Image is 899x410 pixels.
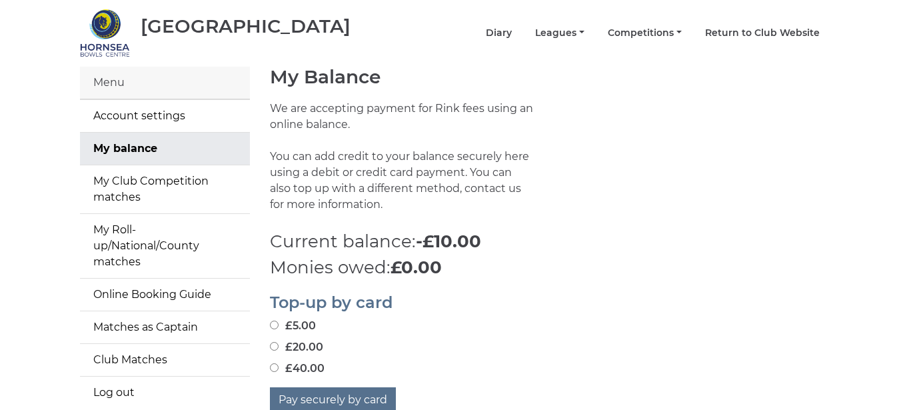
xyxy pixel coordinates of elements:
[391,257,442,278] strong: £0.00
[535,27,584,39] a: Leagues
[416,231,481,252] strong: -£10.00
[80,133,250,165] a: My balance
[486,27,512,39] a: Diary
[270,229,820,255] p: Current balance:
[80,311,250,343] a: Matches as Captain
[80,344,250,376] a: Club Matches
[80,100,250,132] a: Account settings
[270,363,279,372] input: £40.00
[80,165,250,213] a: My Club Competition matches
[270,339,323,355] label: £20.00
[270,294,820,311] h2: Top-up by card
[270,101,535,229] p: We are accepting payment for Rink fees using an online balance. You can add credit to your balanc...
[270,361,325,377] label: £40.00
[270,318,316,334] label: £5.00
[270,255,820,281] p: Monies owed:
[270,67,820,87] h1: My Balance
[80,279,250,311] a: Online Booking Guide
[80,67,250,99] div: Menu
[705,27,820,39] a: Return to Club Website
[270,342,279,351] input: £20.00
[270,321,279,329] input: £5.00
[608,27,682,39] a: Competitions
[80,214,250,278] a: My Roll-up/National/County matches
[80,377,250,409] a: Log out
[141,16,351,37] div: [GEOGRAPHIC_DATA]
[80,8,130,58] img: Hornsea Bowls Centre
